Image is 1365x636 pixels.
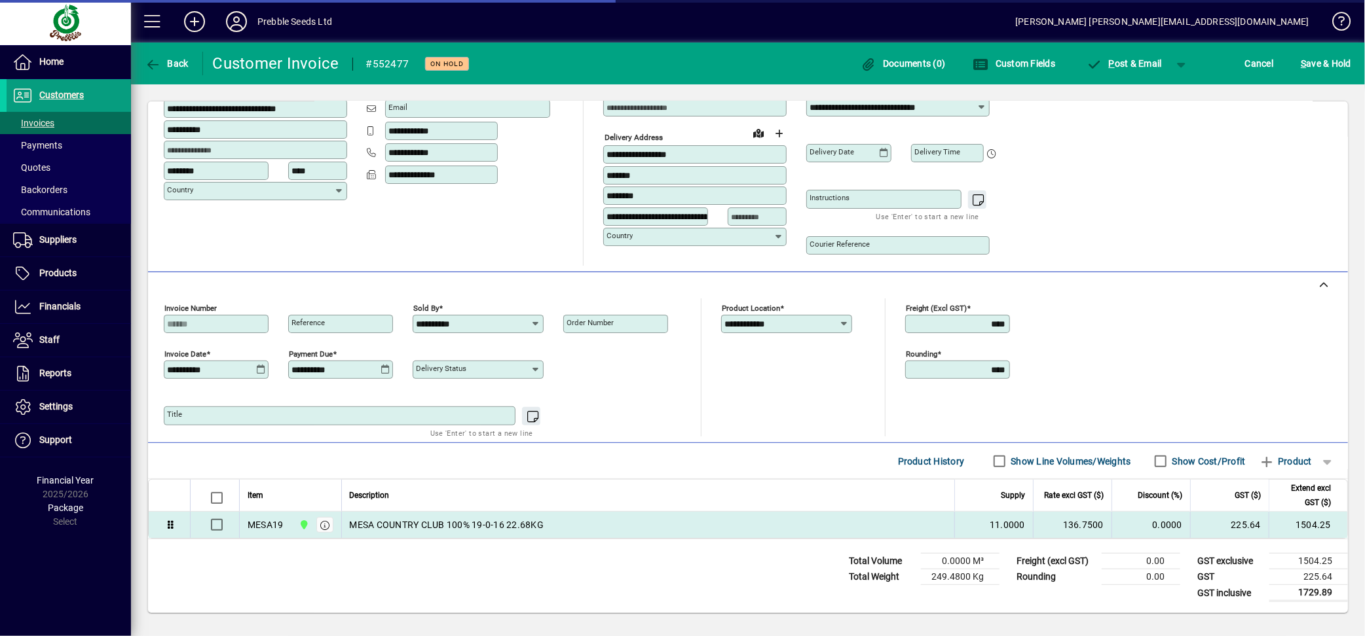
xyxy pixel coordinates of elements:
[7,201,131,223] a: Communications
[876,209,979,224] mat-hint: Use 'Enter' to start a new line
[295,518,310,532] span: CHRISTCHURCH
[810,239,870,249] mat-label: Courier Reference
[1190,512,1269,538] td: 225.64
[7,424,131,457] a: Support
[174,10,215,33] button: Add
[842,554,921,569] td: Total Volume
[289,349,333,359] mat-label: Payment due
[567,318,614,327] mat-label: Order number
[430,60,464,68] span: On hold
[973,58,1056,69] span: Custom Fields
[39,368,71,378] span: Reports
[769,123,790,144] button: Choose address
[1041,518,1104,531] div: 136.7500
[1112,512,1190,538] td: 0.0000
[39,268,77,278] span: Products
[990,518,1025,531] span: 11.0000
[145,58,189,69] span: Back
[7,257,131,290] a: Products
[1170,455,1246,468] label: Show Cost/Profit
[1322,3,1349,45] a: Knowledge Base
[39,401,73,412] span: Settings
[1191,569,1269,585] td: GST
[1245,53,1274,74] span: Cancel
[7,224,131,256] a: Suppliers
[37,475,94,486] span: Financial Year
[1269,554,1348,569] td: 1504.25
[430,425,533,440] mat-hint: Use 'Enter' to start a new line
[213,53,339,74] div: Customer Invoice
[7,46,131,79] a: Home
[215,10,257,33] button: Profile
[39,234,77,245] span: Suppliers
[921,569,1000,585] td: 249.4800 Kg
[39,334,60,345] span: Staff
[906,304,967,313] mat-label: Freight (excl GST)
[1269,512,1347,538] td: 1504.25
[388,103,407,112] mat-label: Email
[141,52,192,75] button: Back
[39,434,72,445] span: Support
[39,56,64,67] span: Home
[1102,554,1180,569] td: 0.00
[1301,58,1306,69] span: S
[413,304,439,313] mat-label: Sold by
[1079,52,1169,75] button: Post & Email
[1109,58,1115,69] span: P
[7,112,131,134] a: Invoices
[906,349,937,359] mat-label: Rounding
[607,231,633,240] mat-label: Country
[1044,488,1104,503] span: Rate excl GST ($)
[7,324,131,357] a: Staff
[48,503,83,513] span: Package
[1015,11,1309,32] div: [PERSON_NAME] [PERSON_NAME][EMAIL_ADDRESS][DOMAIN_NAME]
[810,147,854,156] mat-label: Delivery date
[898,451,965,472] span: Product History
[1242,52,1277,75] button: Cancel
[861,58,946,69] span: Documents (0)
[857,52,949,75] button: Documents (0)
[167,185,193,194] mat-label: Country
[350,488,390,503] span: Description
[842,569,921,585] td: Total Weight
[248,518,284,531] div: MESA19
[748,122,769,143] a: View on map
[167,410,182,419] mat-label: Title
[7,179,131,201] a: Backorders
[1010,554,1102,569] td: Freight (excl GST)
[39,90,84,100] span: Customers
[350,518,544,531] span: MESA COUNTRY CLUB 100% 19-0-16 22.68KG
[7,134,131,156] a: Payments
[1009,455,1131,468] label: Show Line Volumes/Weights
[1102,569,1180,585] td: 0.00
[914,147,960,156] mat-label: Delivery time
[164,304,217,313] mat-label: Invoice number
[1298,52,1355,75] button: Save & Hold
[1191,585,1269,601] td: GST inclusive
[1259,451,1312,472] span: Product
[893,450,970,473] button: Product History
[13,207,90,217] span: Communications
[13,185,67,195] span: Backorders
[257,11,332,32] div: Prebble Seeds Ltd
[248,488,263,503] span: Item
[164,349,206,359] mat-label: Invoice date
[291,318,325,327] mat-label: Reference
[1269,585,1348,601] td: 1729.89
[13,140,62,150] span: Payments
[1191,554,1269,569] td: GST exclusive
[921,554,1000,569] td: 0.0000 M³
[39,301,81,311] span: Financials
[1001,488,1025,503] span: Supply
[1269,569,1348,585] td: 225.64
[131,52,203,75] app-page-header-button: Back
[810,193,850,202] mat-label: Instructions
[1235,488,1261,503] span: GST ($)
[1138,488,1182,503] span: Discount (%)
[366,54,409,75] div: #552477
[7,156,131,179] a: Quotes
[7,357,131,390] a: Reports
[722,304,780,313] mat-label: Product location
[416,364,466,373] mat-label: Delivery status
[1277,481,1331,510] span: Extend excl GST ($)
